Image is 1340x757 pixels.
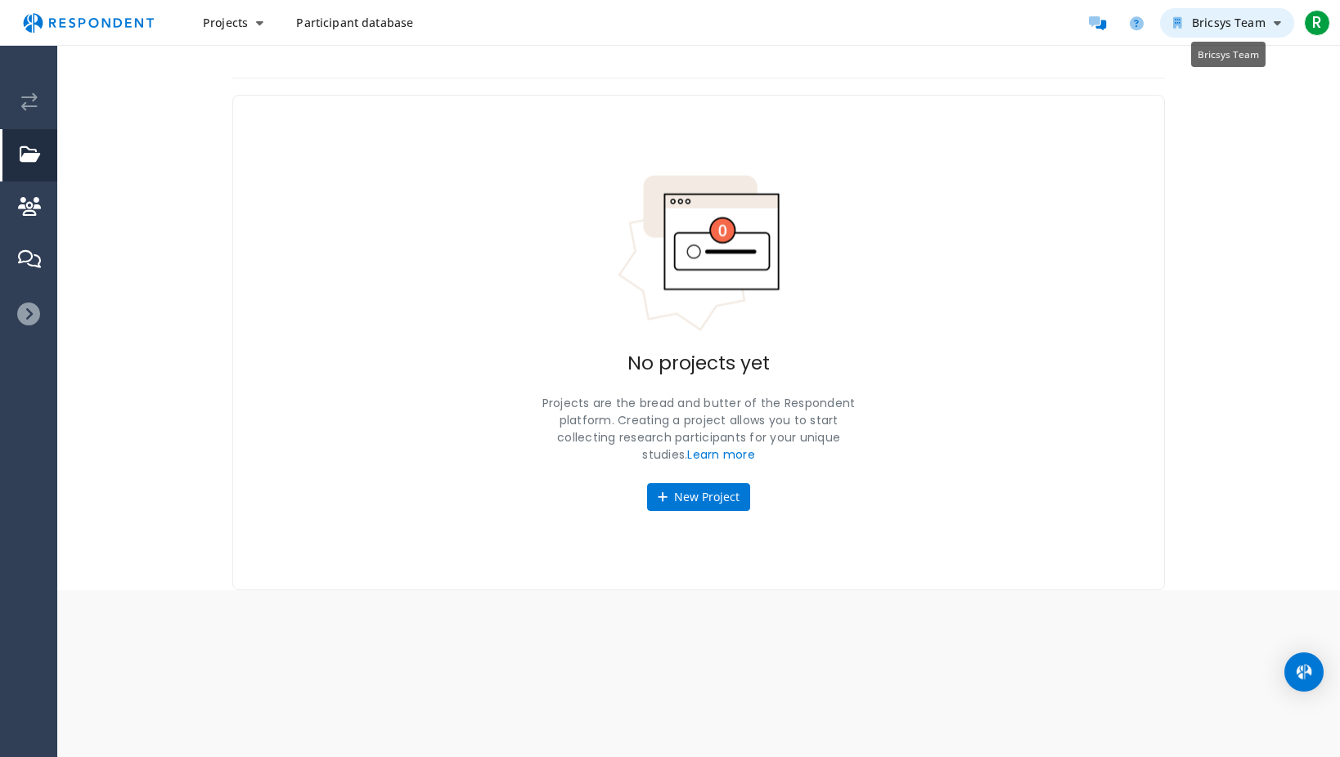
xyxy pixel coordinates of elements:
[190,8,277,38] button: Projects
[1198,47,1259,60] span: Bricsys Team
[627,352,770,375] h2: No projects yet
[296,15,413,30] span: Participant database
[203,15,248,30] span: Projects
[647,483,750,511] button: New Project
[1301,8,1333,38] button: R
[535,395,862,464] p: Projects are the bread and butter of the Respondent platform. Creating a project allows you to st...
[1121,7,1153,39] a: Help and support
[13,7,164,38] img: respondent-logo.png
[1160,8,1294,38] button: Bricsys Team
[1304,10,1330,36] span: R
[1284,652,1324,692] div: Open Intercom Messenger
[1081,7,1114,39] a: Message participants
[283,8,426,38] a: Participant database
[1192,15,1266,30] span: Bricsys Team
[617,174,780,333] img: No projects indicator
[687,446,755,463] a: Learn more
